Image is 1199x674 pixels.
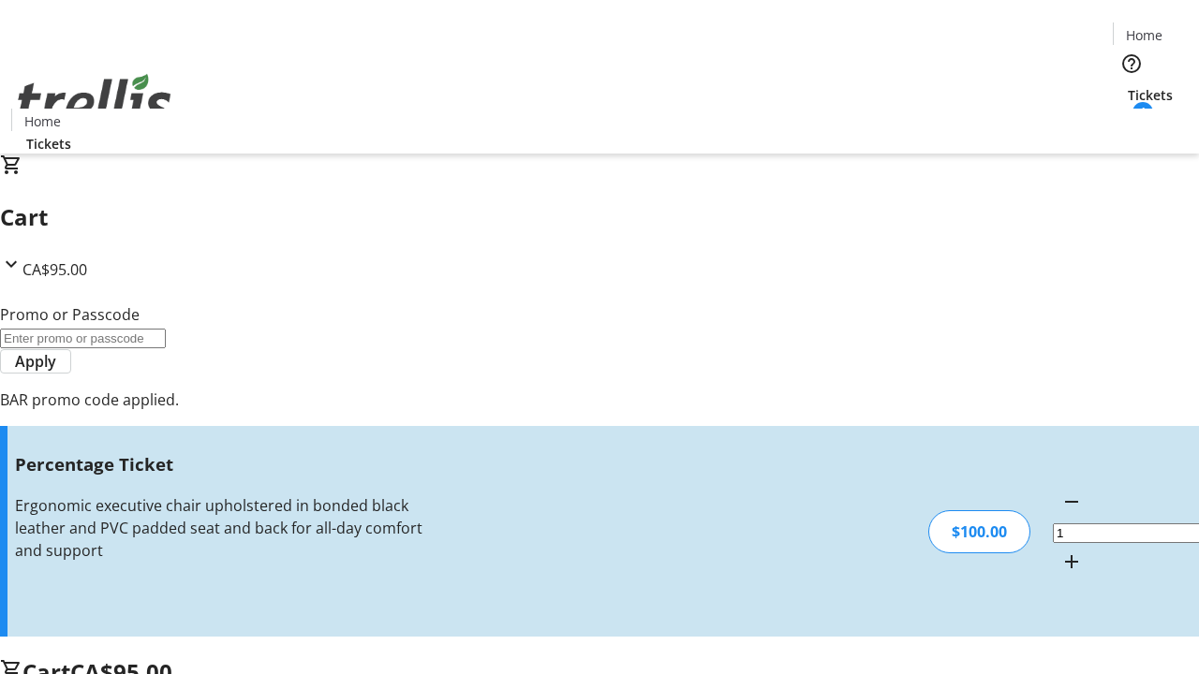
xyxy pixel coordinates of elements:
[11,53,178,147] img: Orient E2E Organization CMEONMH8dm's Logo
[1114,25,1174,45] a: Home
[26,134,71,154] span: Tickets
[928,510,1030,553] div: $100.00
[1113,45,1150,82] button: Help
[1053,543,1090,580] button: Increment by one
[12,111,72,131] a: Home
[1113,85,1188,105] a: Tickets
[15,494,424,562] div: Ergonomic executive chair upholstered in bonded black leather and PVC padded seat and back for al...
[24,111,61,131] span: Home
[1126,25,1162,45] span: Home
[22,259,87,280] span: CA$95.00
[1053,483,1090,520] button: Decrement by one
[1128,85,1173,105] span: Tickets
[1113,105,1150,142] button: Cart
[15,451,424,477] h3: Percentage Ticket
[11,134,86,154] a: Tickets
[15,350,56,373] span: Apply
